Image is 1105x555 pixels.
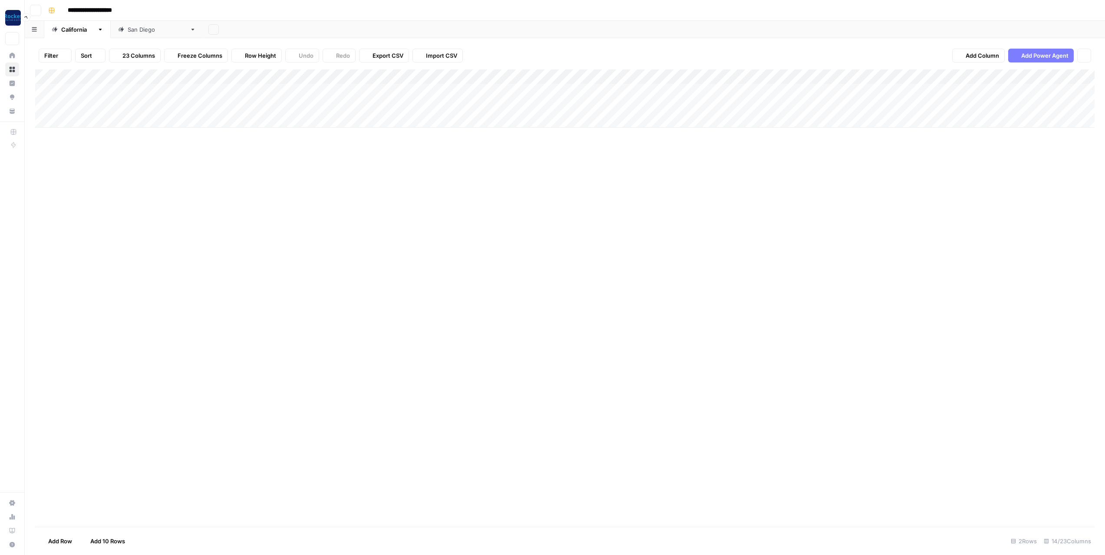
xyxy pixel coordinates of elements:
span: Redo [336,51,350,60]
button: Row Height [231,49,282,62]
button: 23 Columns [109,49,161,62]
button: Add 10 Rows [77,534,130,548]
span: Add Column [966,51,999,60]
span: Freeze Columns [178,51,222,60]
button: Add Power Agent [1008,49,1074,62]
span: 23 Columns [122,51,155,60]
a: Browse [5,62,19,76]
a: Home [5,49,19,62]
a: [US_STATE] [44,21,111,38]
button: Workspace: Rocket Pilots [5,7,19,29]
a: Your Data [5,104,19,118]
span: Row Height [245,51,276,60]
span: Add 10 Rows [90,537,125,545]
button: Help + Support [5,538,19,552]
a: Learning Hub [5,524,19,538]
a: Usage [5,510,19,524]
a: [GEOGRAPHIC_DATA] [111,21,203,38]
button: Redo [323,49,356,62]
div: 2 Rows [1007,534,1040,548]
button: Sort [75,49,106,62]
button: Undo [285,49,319,62]
button: Add Column [952,49,1005,62]
a: Opportunities [5,90,19,104]
img: Rocket Pilots Logo [5,10,21,26]
span: Filter [44,51,58,60]
span: Export CSV [373,51,403,60]
div: 14/23 Columns [1040,534,1095,548]
span: Add Row [48,537,72,545]
a: Insights [5,76,19,90]
span: Import CSV [426,51,457,60]
span: Undo [299,51,313,60]
button: Freeze Columns [164,49,228,62]
a: Settings [5,496,19,510]
span: Sort [81,51,92,60]
div: [GEOGRAPHIC_DATA] [128,25,186,34]
div: [US_STATE] [61,25,94,34]
button: Filter [39,49,72,62]
button: Import CSV [412,49,463,62]
button: Add Row [35,534,77,548]
span: Add Power Agent [1021,51,1069,60]
button: Export CSV [359,49,409,62]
